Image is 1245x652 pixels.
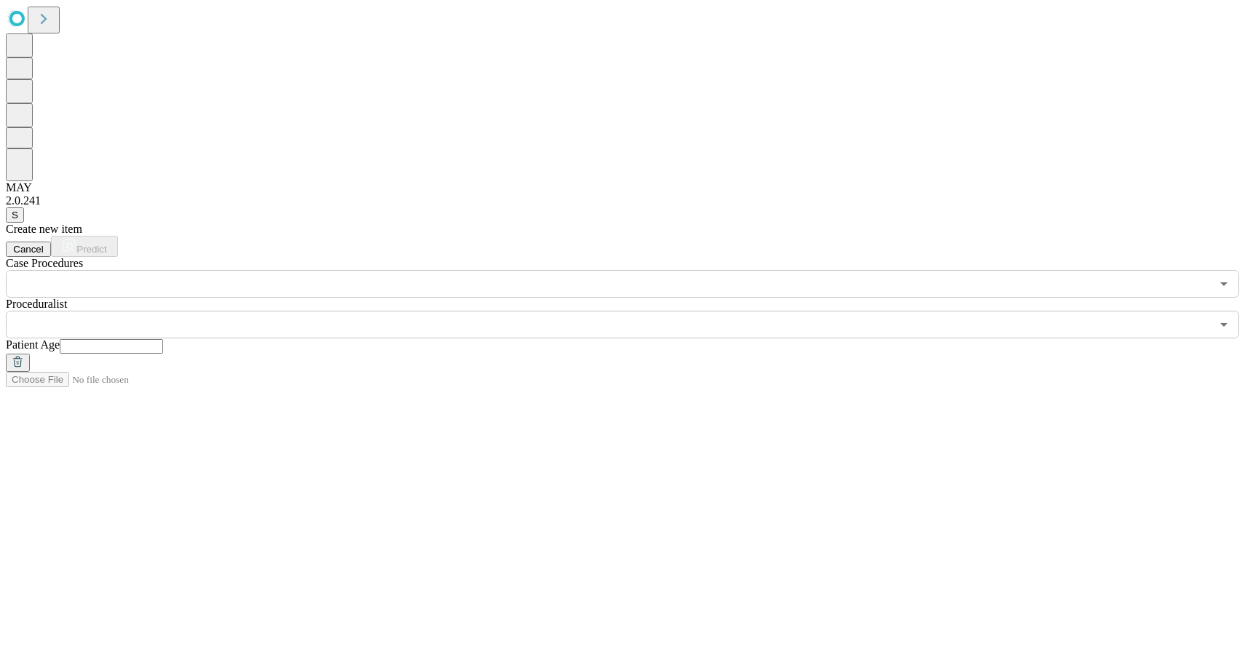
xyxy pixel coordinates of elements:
button: Open [1214,314,1234,335]
span: Create new item [6,223,82,235]
div: 2.0.241 [6,194,1239,207]
button: Predict [51,236,118,257]
span: Proceduralist [6,298,67,310]
span: Predict [76,244,106,255]
span: Cancel [13,244,44,255]
span: Patient Age [6,338,60,351]
button: Open [1214,274,1234,294]
button: Cancel [6,242,51,257]
span: S [12,210,18,220]
div: MAY [6,181,1239,194]
span: Scheduled Procedure [6,257,83,269]
button: S [6,207,24,223]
